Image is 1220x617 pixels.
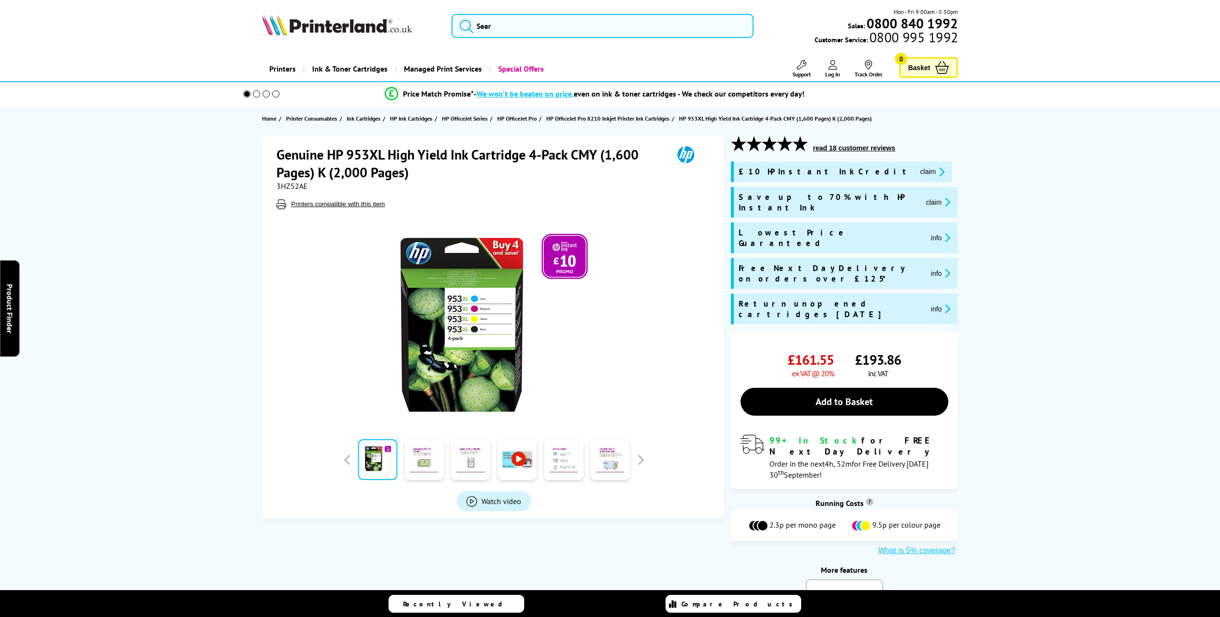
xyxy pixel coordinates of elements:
span: Support [792,71,811,78]
span: £193.86 [855,351,901,369]
span: £10 HP Instant Ink Credit [739,166,913,177]
a: HP Ink Cartridges [390,113,435,123]
li: modal_Promise [230,86,960,102]
div: for FREE Next Day Delivery [769,435,949,457]
button: promo-description [928,303,954,314]
a: HP OfficeJet Pro 8210 Inkjet Printer Ink Cartridges [546,113,672,123]
span: 4h, 52m [825,459,852,469]
span: Return unopened cartridges [DATE] [739,298,923,320]
div: More features [731,565,958,575]
span: Product Finder [5,284,14,333]
a: Special Offers [489,57,551,81]
a: Printerland Logo [262,14,440,37]
a: Ink Cartridges [347,113,383,123]
a: HP 953XL High Yield Ink Cartridge 4-Pack CMY (1,600 Pages) K (2,000 Pages) [679,113,874,123]
a: Add to Basket [741,388,949,416]
span: Compare Products [681,600,798,608]
a: Printer Consumables [286,113,340,123]
a: Support [792,60,811,78]
button: promo-description [923,197,954,208]
span: inc VAT [868,369,888,378]
img: HP 953XL High Yield Ink Cartridge 4-Pack CMY (1,600 Pages) K (2,000 Pages) [400,228,588,417]
img: HP [664,146,708,163]
button: read 18 customer reviews [810,144,898,152]
b: 0800 840 1992 [867,14,958,32]
span: Ink Cartridges [347,113,380,123]
a: Log In [825,60,840,78]
a: Managed Print Services [395,57,489,81]
span: HP 953XL High Yield Ink Cartridge 4-Pack CMY (1,600 Pages) K (2,000 Pages) [679,113,872,123]
a: Product_All_Videos [457,491,531,511]
span: Order in the next for Free Delivery [DATE] 30 September! [769,459,929,480]
a: Home [262,113,279,123]
sup: Cost per page [866,498,873,506]
span: Watch video [481,496,521,506]
span: Price Match Promise* [403,89,474,99]
span: 3HZ52AE [277,181,308,191]
span: HP Ink Cartridges [390,113,432,123]
span: Basket [908,61,930,74]
button: What is 5% coverage? [875,546,958,555]
div: Running Costs [731,498,958,508]
a: Recently Viewed [389,595,524,613]
span: HP OfficeJet Series [442,113,488,123]
span: Recently Viewed [403,600,512,608]
div: modal_delivery [741,435,949,479]
span: We won’t be beaten on price, [477,89,574,99]
a: Basket 0 [899,57,958,78]
button: Printers compatible with this item [289,200,388,208]
input: Sear [452,14,754,38]
a: Compare Products [666,595,801,613]
span: Log In [825,71,840,78]
button: promo-description [918,166,948,177]
span: 99+ In Stock [769,435,861,446]
a: HP OfficeJet Pro [497,113,539,123]
span: 0800 995 1992 [868,33,958,42]
span: 2.3p per mono page [769,520,836,531]
span: Sales: [848,21,865,30]
span: Lowest Price Guaranteed [739,227,923,248]
a: HP OfficeJet Series [442,113,490,123]
span: ex VAT @ 20% [792,369,834,378]
button: promo-description [928,268,954,279]
span: 0 [895,53,907,65]
span: Home [262,113,277,123]
span: Save up to 70% with HP Instant Ink [739,192,918,213]
span: HP OfficeJet Pro 8210 Inkjet Printer Ink Cartridges [546,113,669,123]
span: 9.5p per colour page [872,520,941,531]
img: Printerland Logo [262,14,412,36]
span: Mon - Fri 9:00am - 5:30pm [893,7,958,16]
a: Ink & Toner Cartridges [303,57,395,81]
span: Customer Service: [815,33,958,44]
div: - even on ink & toner cartridges - We check our competitors every day! [474,89,805,99]
span: Free Next Day Delivery on orders over £125* [739,263,923,284]
span: Ink & Toner Cartridges [312,57,388,81]
a: Track Order [855,60,882,78]
sup: th [778,468,784,477]
button: promo-description [928,232,954,243]
a: 0800 840 1992 [865,19,958,28]
h1: Genuine HP 953XL High Yield Ink Cartridge 4-Pack CMY (1,600 Pages) K (2,000 Pages) [277,146,664,181]
span: HP OfficeJet Pro [497,113,537,123]
span: Printer Consumables [286,113,337,123]
a: Printers [262,57,303,81]
span: £161.55 [788,351,834,369]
